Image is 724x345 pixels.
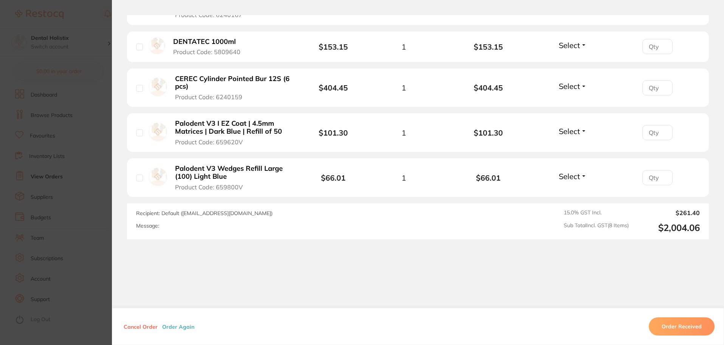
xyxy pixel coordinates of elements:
output: $2,004.06 [635,222,700,233]
span: Product Code: 659800V [175,184,243,190]
b: CEREC Cylinder Pointed Bur 12S (6 pcs) [175,75,292,91]
input: Qty [642,39,673,54]
img: Palodent V3 I EZ Coat | 4.5mm Matrices | Dark Blue | Refill of 50 [149,123,167,141]
span: 1 [402,173,406,182]
input: Qty [642,170,673,185]
button: Order Again [160,323,197,330]
img: Palodent V3 Wedges Refill Large (100) Light Blue [149,168,167,186]
span: 1 [402,128,406,137]
button: Select [557,172,589,181]
output: $261.40 [635,209,700,216]
input: Qty [642,125,673,140]
b: $66.01 [321,173,346,183]
span: Select [559,81,580,91]
b: $101.30 [319,128,348,137]
button: CEREC Cylinder Pointed Bur 12S (6 pcs) Product Code: 6240159 [173,75,294,101]
b: Palodent V3 I EZ Coat | 4.5mm Matrices | Dark Blue | Refill of 50 [175,120,292,135]
button: Cancel Order [121,323,160,330]
span: Product Code: 6240167 [175,11,242,18]
button: Select [557,81,589,91]
b: $404.45 [319,83,348,92]
b: $404.45 [446,83,531,92]
span: Select [559,41,580,50]
img: CEREC Cylinder Pointed Bur 12S (6 pcs) [149,78,167,96]
img: DENTATEC 1000ml [149,37,165,54]
label: Message: [136,223,159,229]
span: 15.0 % GST Incl. [564,209,629,216]
span: 1 [402,83,406,92]
button: DENTATEC 1000ml Product Code: 5809640 [171,37,250,56]
span: Product Code: 5809640 [173,48,240,55]
button: Palodent V3 Wedges Refill Large (100) Light Blue Product Code: 659800V [173,164,294,191]
span: Select [559,172,580,181]
input: Qty [642,80,673,95]
span: Product Code: 6240159 [175,94,242,100]
b: Palodent V3 Wedges Refill Large (100) Light Blue [175,165,292,180]
b: $66.01 [446,173,531,182]
button: Select [557,41,589,50]
b: $153.15 [319,42,348,52]
b: DENTATEC 1000ml [173,38,236,46]
span: Recipient: Default ( [EMAIL_ADDRESS][DOMAIN_NAME] ) [136,210,273,217]
button: Select [557,126,589,136]
span: Select [559,126,580,136]
button: Order Received [649,317,715,336]
span: Sub Total Incl. GST ( 8 Items) [564,222,629,233]
button: Palodent V3 I EZ Coat | 4.5mm Matrices | Dark Blue | Refill of 50 Product Code: 659620V [173,119,294,146]
b: $101.30 [446,128,531,137]
span: 1 [402,42,406,51]
span: Product Code: 659620V [175,139,243,145]
b: $153.15 [446,42,531,51]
